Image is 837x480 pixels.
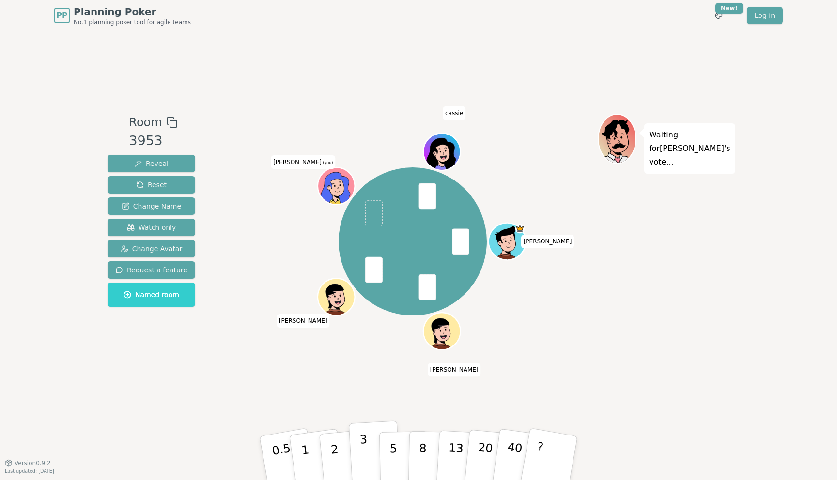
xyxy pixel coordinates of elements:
span: Click to change your name [443,106,465,120]
span: Nick is the host [515,224,524,233]
span: Request a feature [115,265,187,275]
button: Change Name [108,197,195,215]
span: Reveal [134,159,169,168]
span: Version 0.9.2 [15,459,51,467]
button: Version0.9.2 [5,459,51,467]
span: Change Name [122,201,181,211]
span: Named room [124,290,179,300]
span: Room [129,114,162,131]
a: Log in [747,7,783,24]
span: No.1 planning poker tool for agile teams [74,18,191,26]
p: Waiting for [PERSON_NAME] 's vote... [649,128,730,169]
button: Named room [108,283,195,307]
button: New! [710,7,728,24]
span: Click to change your name [428,363,481,376]
span: Last updated: [DATE] [5,468,54,474]
button: Reveal [108,155,195,172]
button: Change Avatar [108,240,195,257]
div: New! [715,3,743,14]
button: Request a feature [108,261,195,279]
div: 3953 [129,131,177,151]
span: Click to change your name [521,235,574,248]
span: Planning Poker [74,5,191,18]
span: (you) [322,161,333,165]
span: PP [56,10,67,21]
span: Change Avatar [121,244,183,254]
span: Click to change your name [271,155,335,169]
span: Reset [136,180,167,190]
button: Reset [108,176,195,194]
span: Click to change your name [277,314,330,328]
a: PPPlanning PokerNo.1 planning poker tool for agile teams [54,5,191,26]
button: Watch only [108,219,195,236]
button: Click to change your avatar [319,168,354,203]
span: Watch only [127,223,176,232]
